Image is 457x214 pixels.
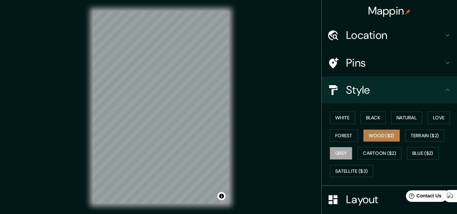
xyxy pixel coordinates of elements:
button: White [330,112,355,124]
button: Love [428,112,450,124]
div: Location [322,22,457,49]
button: Black [361,112,386,124]
button: Satellite ($3) [330,165,373,177]
button: Cartoon ($2) [358,147,402,160]
h4: Location [346,28,443,42]
img: pin-icon.png [405,9,411,15]
h4: Pins [346,56,443,70]
button: Wood ($2) [363,129,400,142]
button: Natural [391,112,422,124]
canvas: Map [93,11,229,204]
div: Pins [322,49,457,76]
button: Toggle attribution [218,192,226,200]
button: Terrain ($2) [405,129,444,142]
h4: Layout [346,193,443,206]
h4: Style [346,83,443,97]
h4: Mappin [368,4,411,18]
button: Blue ($2) [407,147,439,160]
button: Grey [330,147,352,160]
div: Style [322,76,457,103]
div: Layout [322,186,457,213]
iframe: Help widget launcher [397,188,450,207]
button: Forest [330,129,358,142]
